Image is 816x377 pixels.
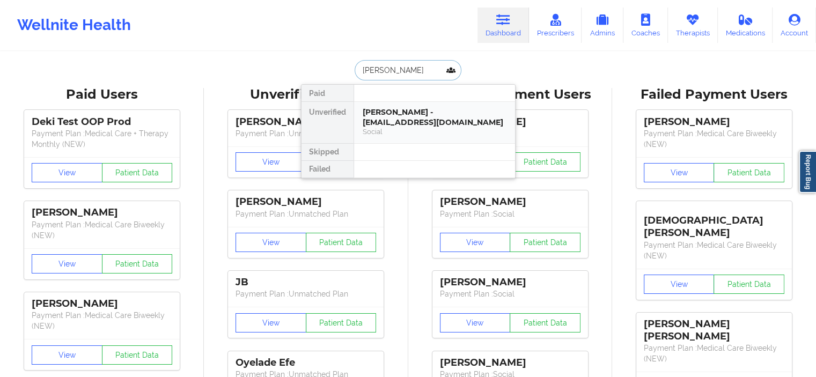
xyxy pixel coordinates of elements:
[302,144,354,161] div: Skipped
[236,276,376,289] div: JB
[32,163,102,182] button: View
[440,357,580,369] div: [PERSON_NAME]
[623,8,668,43] a: Coaches
[102,345,173,365] button: Patient Data
[32,116,172,128] div: Deki Test OOP Prod
[582,8,623,43] a: Admins
[236,196,376,208] div: [PERSON_NAME]
[510,313,580,332] button: Patient Data
[302,102,354,144] div: Unverified
[32,219,172,241] p: Payment Plan : Medical Care Biweekly (NEW)
[236,233,306,252] button: View
[714,163,784,182] button: Patient Data
[644,240,784,261] p: Payment Plan : Medical Care Biweekly (NEW)
[440,196,580,208] div: [PERSON_NAME]
[32,298,172,310] div: [PERSON_NAME]
[440,209,580,219] p: Payment Plan : Social
[236,152,306,172] button: View
[773,8,816,43] a: Account
[32,206,172,219] div: [PERSON_NAME]
[529,8,582,43] a: Prescribers
[440,276,580,289] div: [PERSON_NAME]
[363,127,506,136] div: Social
[32,254,102,273] button: View
[8,86,196,103] div: Paid Users
[236,128,376,139] p: Payment Plan : Unmatched Plan
[236,209,376,219] p: Payment Plan : Unmatched Plan
[306,233,377,252] button: Patient Data
[211,86,400,103] div: Unverified Users
[644,163,715,182] button: View
[644,275,715,294] button: View
[236,116,376,128] div: [PERSON_NAME]
[32,345,102,365] button: View
[440,289,580,299] p: Payment Plan : Social
[102,163,173,182] button: Patient Data
[799,151,816,193] a: Report Bug
[440,233,511,252] button: View
[620,86,808,103] div: Failed Payment Users
[440,313,511,332] button: View
[510,233,580,252] button: Patient Data
[510,152,580,172] button: Patient Data
[363,107,506,127] div: [PERSON_NAME] - [EMAIL_ADDRESS][DOMAIN_NAME]
[668,8,718,43] a: Therapists
[236,313,306,332] button: View
[644,318,784,343] div: [PERSON_NAME] [PERSON_NAME]
[644,128,784,150] p: Payment Plan : Medical Care Biweekly (NEW)
[236,357,376,369] div: Oyelade Efe
[302,161,354,178] div: Failed
[644,116,784,128] div: [PERSON_NAME]
[718,8,773,43] a: Medications
[32,128,172,150] p: Payment Plan : Medical Care + Therapy Monthly (NEW)
[102,254,173,273] button: Patient Data
[306,313,377,332] button: Patient Data
[714,275,784,294] button: Patient Data
[644,343,784,364] p: Payment Plan : Medical Care Biweekly (NEW)
[236,289,376,299] p: Payment Plan : Unmatched Plan
[644,206,784,239] div: [DEMOGRAPHIC_DATA][PERSON_NAME]
[477,8,529,43] a: Dashboard
[302,85,354,102] div: Paid
[32,310,172,331] p: Payment Plan : Medical Care Biweekly (NEW)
